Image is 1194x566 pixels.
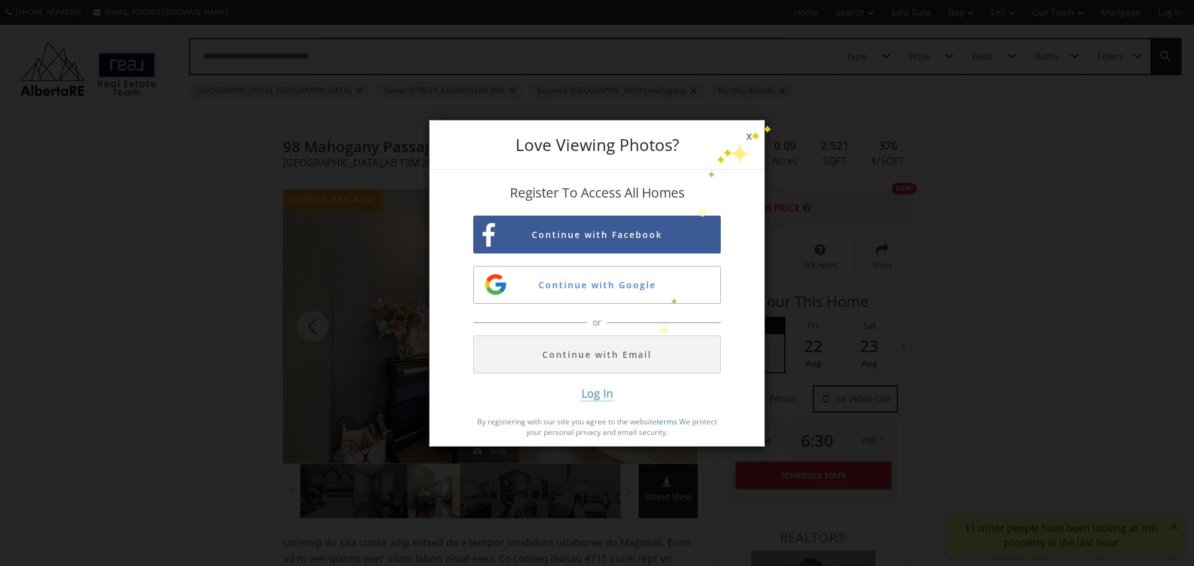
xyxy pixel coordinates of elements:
[657,416,677,427] a: terms
[734,119,764,153] span: x
[590,316,604,329] span: or
[473,216,721,253] button: Continue with Facebook
[473,186,721,200] h4: Register To Access All Homes
[483,223,495,247] img: facebook-sign-up
[473,137,721,153] h3: Love Viewing Photos?
[473,416,721,437] p: By registering with our site you agree to the website . We protect your personal privacy and emai...
[581,386,613,401] span: Log In
[473,266,721,304] button: Continue with Google
[483,272,508,297] img: google-sign-up
[473,335,721,373] button: Continue with Email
